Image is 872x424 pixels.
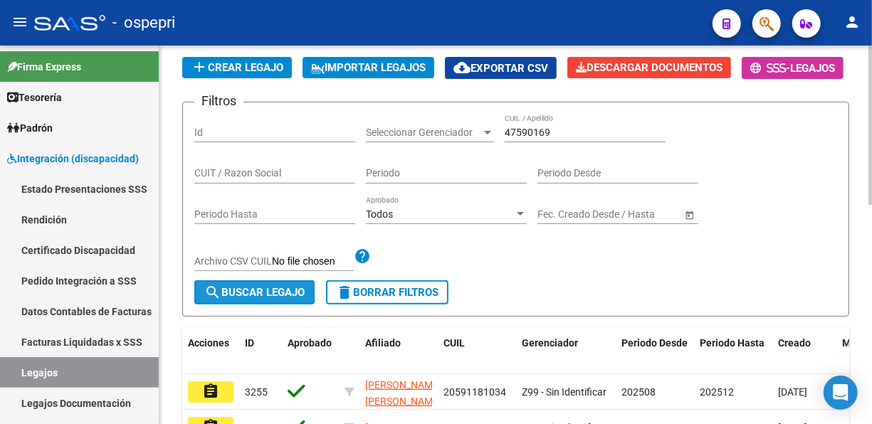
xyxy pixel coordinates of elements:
datatable-header-cell: ID [239,328,282,375]
button: IMPORTAR LEGAJOS [303,57,434,78]
mat-icon: add [191,58,208,75]
datatable-header-cell: Creado [772,328,836,375]
span: Periodo Hasta [700,337,765,349]
span: Acciones [188,337,229,349]
mat-icon: cloud_download [453,59,471,76]
span: Exportar CSV [453,62,548,75]
button: Borrar Filtros [326,280,448,304]
mat-icon: person [844,14,861,31]
mat-icon: assignment [202,383,219,400]
span: Descargar Documentos [576,61,723,74]
span: 202508 [621,386,656,398]
h3: Filtros [194,91,243,111]
span: Firma Express [7,59,81,75]
span: 202512 [700,386,734,398]
span: CUIL [443,337,465,349]
button: Descargar Documentos [567,57,731,78]
input: End date [594,208,663,221]
span: Gerenciador [522,337,578,349]
span: - ospepri [112,7,175,38]
input: Archivo CSV CUIL [272,255,354,268]
span: Creado [778,337,811,349]
span: [PERSON_NAME] [PERSON_NAME] [365,379,441,407]
span: Integración (discapacidad) [7,151,139,166]
div: Open Intercom Messenger [824,376,858,410]
span: Crear Legajo [191,61,283,74]
span: Aprobado [288,337,332,349]
datatable-header-cell: Aprobado [282,328,339,375]
button: Exportar CSV [445,57,557,79]
span: Padrón [7,120,53,136]
span: - [750,62,790,75]
datatable-header-cell: CUIL [438,328,516,375]
span: 3255 [245,386,268,398]
button: Crear Legajo [182,57,292,78]
span: Legajos [790,62,835,75]
span: Archivo CSV CUIL [194,255,272,267]
datatable-header-cell: Gerenciador [516,328,616,375]
span: Z99 - Sin Identificar [522,386,606,398]
datatable-header-cell: Acciones [182,328,239,375]
span: Borrar Filtros [336,286,438,299]
datatable-header-cell: Periodo Desde [616,328,694,375]
button: Open calendar [682,207,697,222]
datatable-header-cell: Periodo Hasta [694,328,772,375]
mat-icon: delete [336,284,353,301]
span: Afiliado [365,337,401,349]
mat-icon: menu [11,14,28,31]
span: Periodo Desde [621,337,688,349]
button: -Legajos [742,57,844,79]
span: Tesorería [7,90,62,105]
span: Todos [366,208,393,220]
mat-icon: search [204,284,221,301]
span: IMPORTAR LEGAJOS [311,61,426,74]
datatable-header-cell: Afiliado [359,328,438,375]
mat-icon: help [354,248,371,265]
button: Buscar Legajo [194,280,315,304]
span: ID [245,337,254,349]
input: Start date [537,208,582,221]
span: Buscar Legajo [204,286,305,299]
span: [DATE] [778,386,807,398]
span: 20591181034 [443,386,506,398]
span: Seleccionar Gerenciador [366,127,481,139]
